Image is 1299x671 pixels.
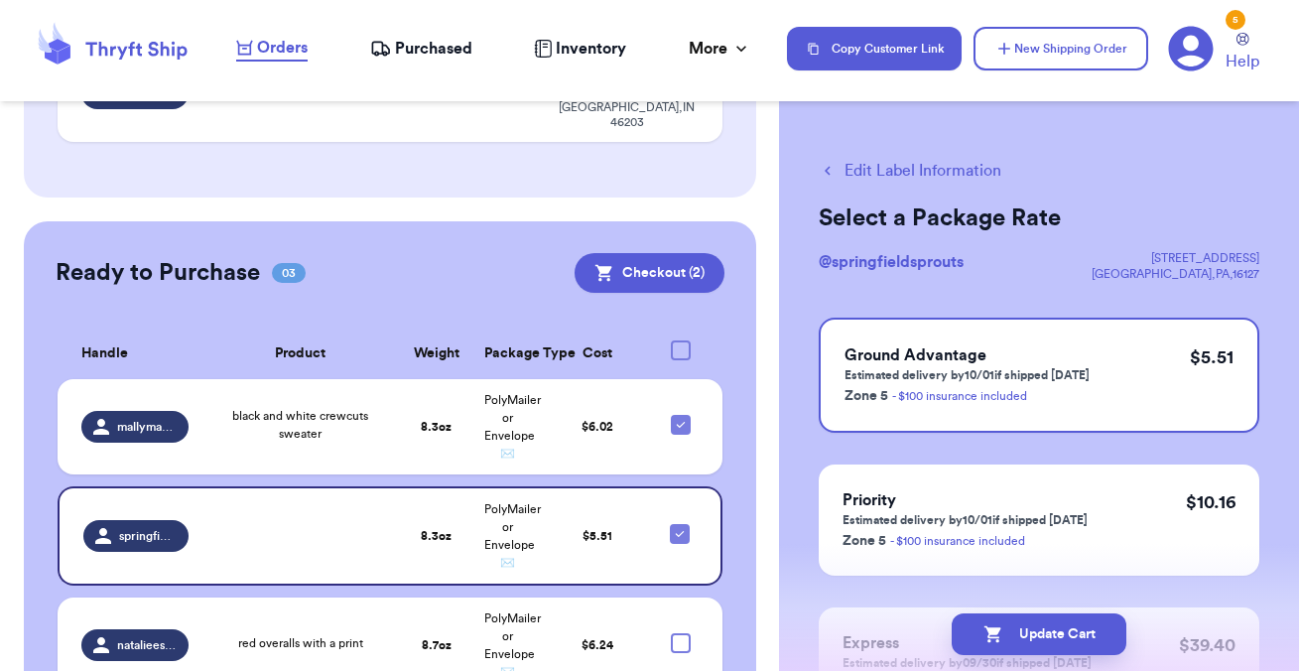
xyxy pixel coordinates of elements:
[232,410,368,440] span: black and white crewcuts sweater
[421,530,452,542] strong: 8.3 oz
[890,535,1025,547] a: - $100 insurance included
[1190,343,1234,371] p: $ 5.51
[556,37,626,61] span: Inventory
[534,37,626,61] a: Inventory
[81,343,128,364] span: Handle
[1226,10,1245,30] div: 5
[844,367,1090,383] p: Estimated delivery by 10/01 if shipped [DATE]
[1092,250,1259,266] div: [STREET_ADDRESS]
[544,329,651,379] th: Cost
[892,390,1027,402] a: - $100 insurance included
[819,159,1001,183] button: Edit Label Information
[1168,26,1214,71] a: 5
[421,421,452,433] strong: 8.3 oz
[56,257,260,289] h2: Ready to Purchase
[583,530,612,542] span: $ 5.51
[422,639,452,651] strong: 8.7 oz
[238,637,363,649] span: red overalls with a print
[472,329,544,379] th: Package Type
[119,528,177,544] span: springfieldsprouts
[395,37,472,61] span: Purchased
[1226,50,1259,73] span: Help
[370,37,472,61] a: Purchased
[843,534,886,548] span: Zone 5
[1092,266,1259,282] div: [GEOGRAPHIC_DATA] , PA , 16127
[117,637,177,653] span: natalieesaucedoo
[484,394,541,460] span: PolyMailer or Envelope ✉️
[236,36,308,62] a: Orders
[117,419,177,435] span: mallymay25
[575,253,724,293] button: Checkout (2)
[1186,488,1235,516] p: $ 10.16
[1226,33,1259,73] a: Help
[952,613,1126,655] button: Update Cart
[582,639,613,651] span: $ 6.24
[689,37,751,61] div: More
[819,254,964,270] span: @ springfieldsprouts
[787,27,962,70] button: Copy Customer Link
[819,202,1259,234] h2: Select a Package Rate
[844,347,986,363] span: Ground Advantage
[844,389,888,403] span: Zone 5
[974,27,1148,70] button: New Shipping Order
[401,329,472,379] th: Weight
[200,329,401,379] th: Product
[484,503,541,569] span: PolyMailer or Envelope ✉️
[843,512,1088,528] p: Estimated delivery by 10/01 if shipped [DATE]
[272,263,306,283] span: 03
[582,421,613,433] span: $ 6.02
[556,85,699,130] div: [STREET_ADDRESS] [GEOGRAPHIC_DATA] , IN 46203
[257,36,308,60] span: Orders
[843,492,896,508] span: Priority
